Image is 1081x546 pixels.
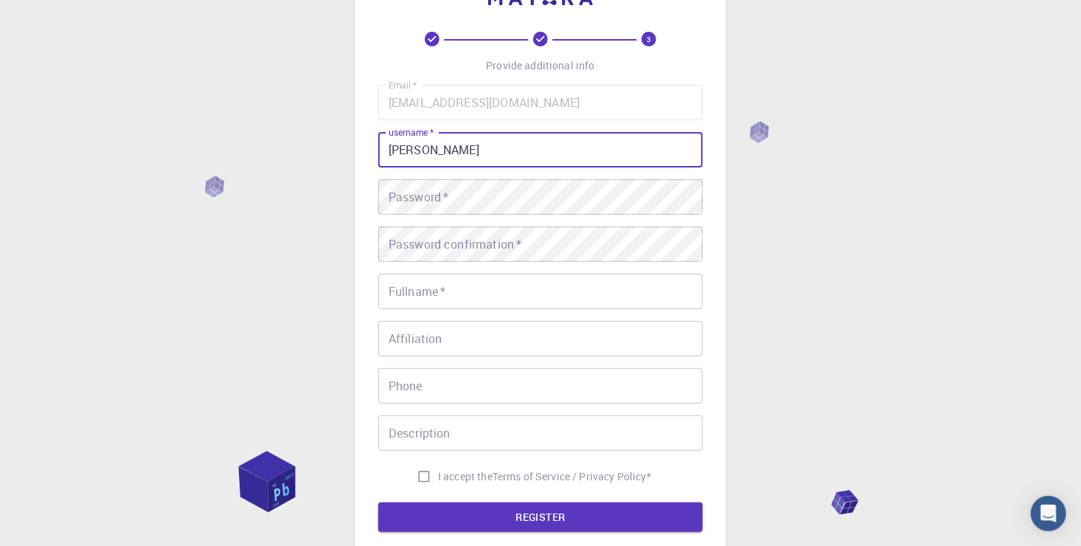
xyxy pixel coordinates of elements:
[493,469,651,484] a: Terms of Service / Privacy Policy*
[493,469,651,484] p: Terms of Service / Privacy Policy *
[438,469,493,484] span: I accept the
[486,58,594,73] p: Provide additional info
[647,34,651,44] text: 3
[389,126,434,139] label: username
[1031,496,1066,531] div: Open Intercom Messenger
[378,502,703,532] button: REGISTER
[389,79,417,91] label: Email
